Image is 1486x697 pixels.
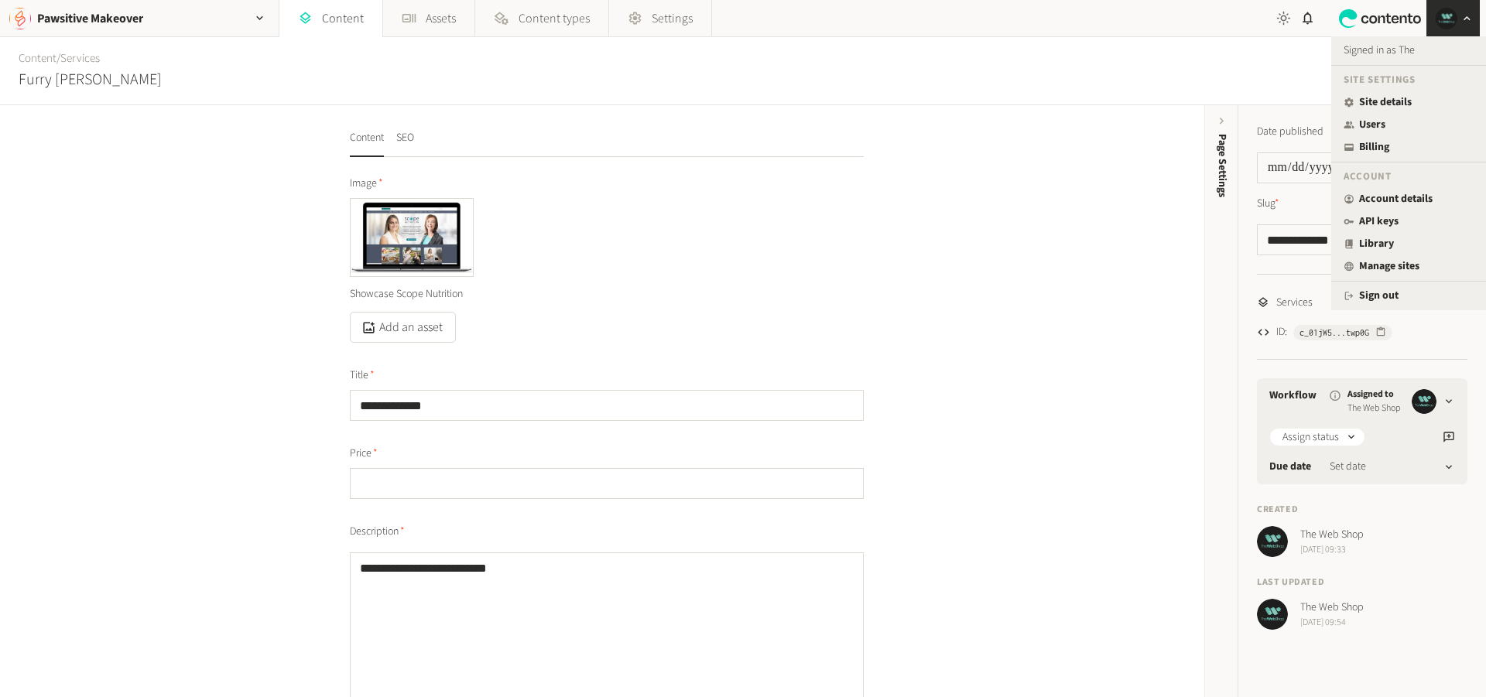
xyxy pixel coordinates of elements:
[56,50,60,67] span: /
[351,199,473,276] img: Showcase Scope Nutrition
[1412,389,1436,414] img: The Web Shop
[519,9,590,28] span: Content types
[1276,295,1313,311] span: Services
[37,9,143,28] h2: Pawsitive Makeover
[1330,459,1366,475] span: Set date
[1436,8,1457,29] img: The Web Shop
[1293,325,1392,340] button: c_01jW5...twp0G
[1300,543,1364,557] span: [DATE] 09:33
[1214,134,1231,197] span: Page Settings
[350,176,383,192] span: Image
[1344,288,1399,304] button: Sign out
[1300,527,1364,543] span: The Web Shop
[1282,429,1339,446] span: Assign status
[19,50,56,67] a: Content
[1347,388,1406,401] span: Assigned to
[350,367,375,384] span: Title
[350,312,456,343] button: Add an asset
[1257,599,1288,630] img: The Web Shop
[1344,94,1474,111] a: Site details
[60,50,100,67] a: Services
[1344,139,1474,155] a: Billing
[1269,388,1317,404] a: Workflow
[1331,36,1486,59] span: Signed in as The
[1344,73,1415,87] span: Site settings
[1276,324,1287,340] span: ID:
[396,130,414,157] button: SEO
[1300,600,1364,616] span: The Web Shop
[1344,169,1392,183] span: Account
[1300,616,1364,630] span: [DATE] 09:54
[1269,459,1311,475] label: Due date
[1344,191,1474,207] a: Account details
[1257,124,1323,140] label: Date published
[1347,401,1406,415] span: The Web Shop
[9,8,31,29] img: Pawsitive Makeover
[1257,576,1467,589] h4: Last updated
[350,130,384,157] button: Content
[652,9,693,28] span: Settings
[1344,258,1474,275] a: Manage sites
[1344,117,1474,133] a: Users
[19,68,162,91] h2: Furry [PERSON_NAME]
[1257,503,1467,517] h4: Created
[1269,428,1365,446] button: Assign status
[1257,526,1288,557] img: The Web Shop
[350,277,474,312] div: Showcase Scope Nutrition
[350,446,378,462] span: Price
[1257,196,1279,212] label: Slug
[1344,236,1474,252] a: Library
[1299,326,1369,340] span: c_01jW5...twp0G
[1344,214,1474,230] a: API keys
[350,524,405,540] span: Description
